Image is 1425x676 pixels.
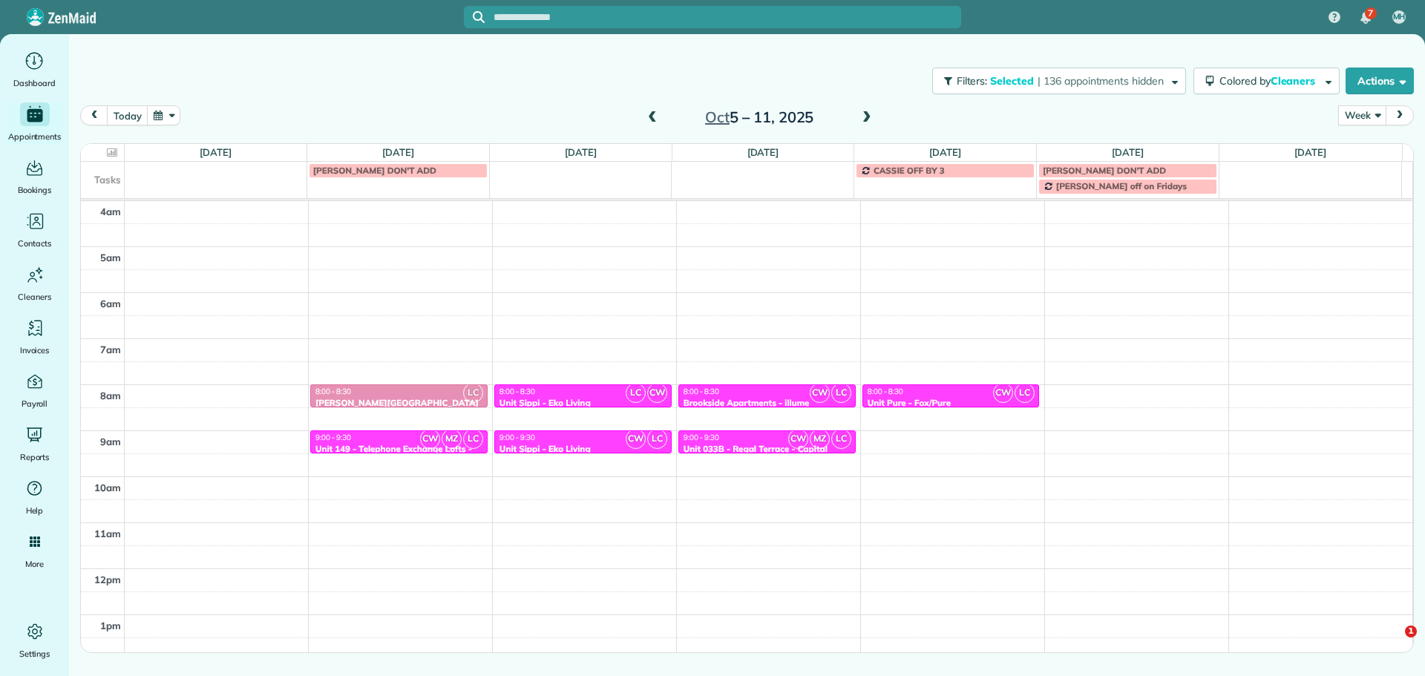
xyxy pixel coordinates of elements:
[94,528,121,539] span: 11am
[6,620,63,661] a: Settings
[382,146,414,158] a: [DATE]
[107,105,148,125] button: today
[1271,74,1318,88] span: Cleaners
[25,557,44,571] span: More
[1338,105,1386,125] button: Week
[1015,383,1035,403] span: LC
[6,316,63,358] a: Invoices
[6,209,63,251] a: Contacts
[831,429,851,449] span: LC
[683,398,851,408] div: Brookside Apartments - illume
[684,433,719,442] span: 9:00 - 9:30
[810,383,830,403] span: CW
[100,298,121,309] span: 6am
[868,387,903,396] span: 8:00 - 8:30
[18,236,51,251] span: Contacts
[499,398,667,408] div: Unit Sippi - Eko Living
[463,429,483,449] span: LC
[6,49,63,91] a: Dashboard
[6,370,63,411] a: Payroll
[13,76,56,91] span: Dashboard
[683,444,851,454] div: Unit 033B - Regal Terrace - Capital
[1193,68,1340,94] button: Colored byCleaners
[200,146,232,158] a: [DATE]
[1393,11,1406,23] span: MH
[932,68,1186,94] button: Filters: Selected | 136 appointments hidden
[1038,74,1164,88] span: | 136 appointments hidden
[464,11,485,23] button: Focus search
[22,396,48,411] span: Payroll
[8,129,62,144] span: Appointments
[18,289,51,304] span: Cleaners
[626,429,646,449] span: CW
[6,423,63,465] a: Reports
[100,344,121,355] span: 7am
[100,436,121,447] span: 9am
[100,620,121,631] span: 1pm
[1294,146,1326,158] a: [DATE]
[100,252,121,263] span: 5am
[810,429,830,449] span: MZ
[6,156,63,197] a: Bookings
[100,390,121,401] span: 8am
[874,165,945,176] span: CASSIE OFF BY 3
[666,109,852,125] h2: 5 – 11, 2025
[925,68,1186,94] a: Filters: Selected | 136 appointments hidden
[1112,146,1144,158] a: [DATE]
[6,102,63,144] a: Appointments
[626,383,646,403] span: LC
[442,429,462,449] span: MZ
[1368,7,1373,19] span: 7
[499,387,535,396] span: 8:00 - 8:30
[315,433,351,442] span: 9:00 - 9:30
[1219,74,1320,88] span: Colored by
[100,206,121,217] span: 4am
[313,165,436,176] span: [PERSON_NAME] DON'T ADD
[315,387,351,396] span: 8:00 - 8:30
[1405,626,1417,637] span: 1
[463,383,483,403] span: LC
[747,146,779,158] a: [DATE]
[26,503,44,518] span: Help
[929,146,961,158] a: [DATE]
[990,74,1035,88] span: Selected
[831,383,851,403] span: LC
[6,476,63,518] a: Help
[80,105,108,125] button: prev
[499,433,535,442] span: 9:00 - 9:30
[6,263,63,304] a: Cleaners
[420,429,440,449] span: CW
[993,383,1013,403] span: CW
[1350,1,1381,34] div: 7 unread notifications
[867,398,1035,408] div: Unit Pure - Fox/Pure
[565,146,597,158] a: [DATE]
[1346,68,1414,94] button: Actions
[20,343,50,358] span: Invoices
[788,429,808,449] span: CW
[20,450,50,465] span: Reports
[473,11,485,23] svg: Focus search
[499,444,667,454] div: Unit Sippi - Eko Living
[1043,165,1166,176] span: [PERSON_NAME] DON'T ADD
[18,183,52,197] span: Bookings
[1375,626,1410,661] iframe: Intercom live chat
[94,482,121,493] span: 10am
[1056,180,1187,191] span: [PERSON_NAME] off on Fridays
[1386,105,1414,125] button: next
[647,429,667,449] span: LC
[957,74,988,88] span: Filters:
[647,383,667,403] span: CW
[19,646,50,661] span: Settings
[705,108,730,126] span: Oct
[315,444,483,465] div: Unit 149 - Telephone Exchange Lofts - Capital
[684,387,719,396] span: 8:00 - 8:30
[94,574,121,585] span: 12pm
[315,398,483,419] div: [PERSON_NAME][GEOGRAPHIC_DATA] - TMG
